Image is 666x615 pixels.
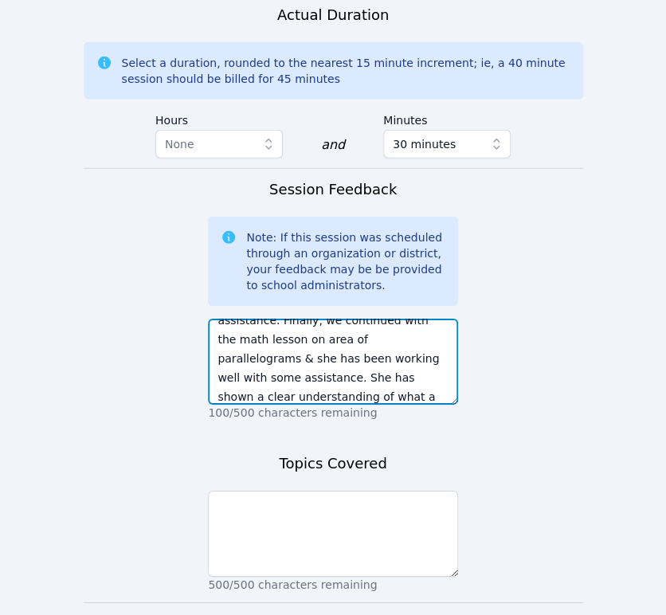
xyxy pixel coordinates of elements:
[122,55,570,87] div: Select a duration, rounded to the nearest 15 minute increment; ie, a 40 minute session should be ...
[321,135,345,155] div: and
[383,130,511,159] button: 30 minutes
[269,178,397,201] h3: Session Feedback
[279,452,386,475] h3: Topics Covered
[208,319,458,405] textarea: [PERSON_NAME] was able to solve for the area of a triangle and a rectangle after some prompting o...
[208,405,458,421] p: 100/500 characters remaining
[277,4,389,26] h3: Actual Duration
[155,106,283,130] label: Hours
[383,106,511,130] label: Minutes
[155,130,283,159] button: None
[208,577,458,593] p: 500/500 characters remaining
[246,229,445,293] div: Note: If this session was scheduled through an organization or district, your feedback may be be ...
[393,135,456,154] span: 30 minutes
[165,138,194,151] span: None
